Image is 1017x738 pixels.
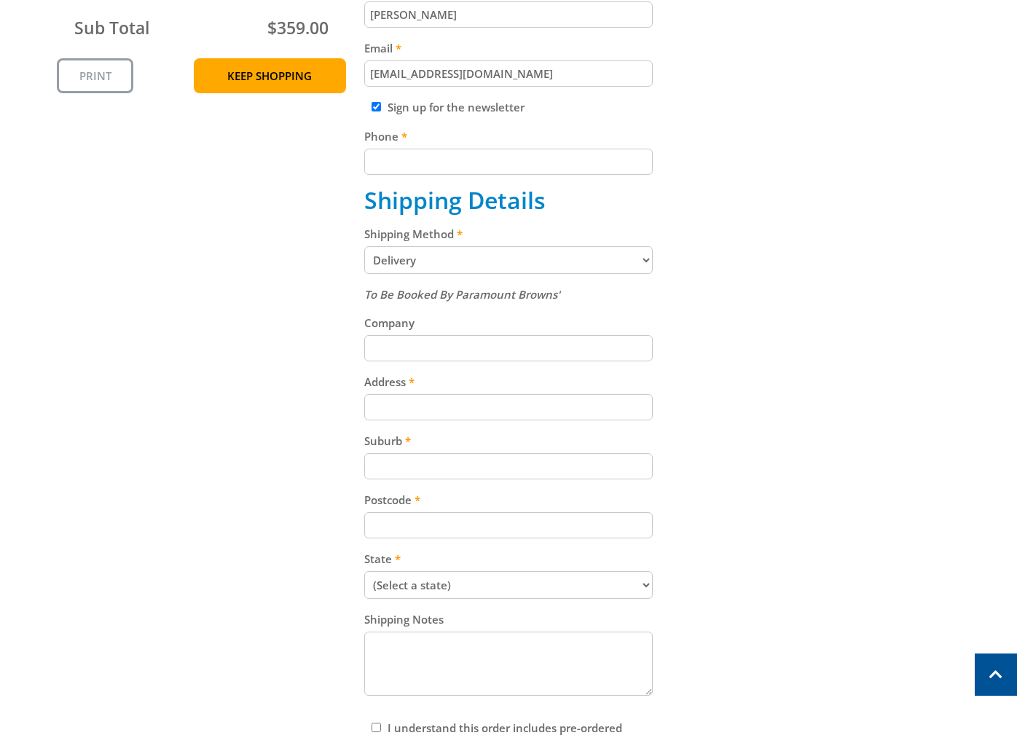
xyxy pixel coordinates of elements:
[364,453,653,479] input: Please enter your suburb.
[364,149,653,175] input: Please enter your telephone number.
[364,127,653,145] label: Phone
[364,246,653,274] select: Please select a shipping method.
[364,512,653,538] input: Please enter your postcode.
[364,314,653,331] label: Company
[267,16,329,39] span: $359.00
[364,373,653,390] label: Address
[364,60,653,87] input: Please enter your email address.
[364,187,653,214] h2: Shipping Details
[364,225,653,243] label: Shipping Method
[364,491,653,509] label: Postcode
[57,58,133,93] a: Print
[364,611,653,628] label: Shipping Notes
[388,100,525,114] label: Sign up for the newsletter
[364,550,653,568] label: State
[364,1,653,28] input: Please enter your last name.
[364,39,653,57] label: Email
[372,723,381,732] input: Please read and complete.
[364,287,560,302] em: To Be Booked By Paramount Browns'
[364,571,653,599] select: Please select your state.
[194,58,346,93] a: Keep Shopping
[364,432,653,450] label: Suburb
[74,16,149,39] span: Sub Total
[364,394,653,420] input: Please enter your address.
